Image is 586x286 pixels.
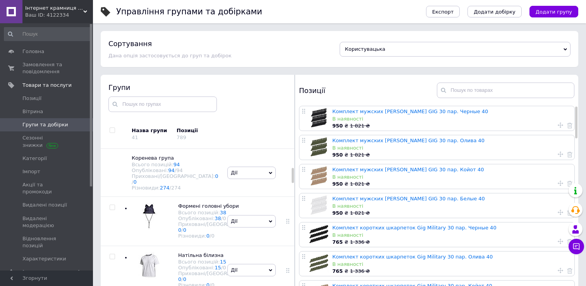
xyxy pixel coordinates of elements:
[332,268,350,274] span: ₴
[168,167,175,173] a: 94
[22,168,40,175] span: Імпорт
[231,267,237,273] span: Дії
[332,232,571,239] div: В наявності
[178,215,261,221] div: Опубліковані:
[332,254,493,260] a: Комплект коротких шкарпеток Gig Military 30 пар. Олива 40
[132,127,171,134] div: Назва групи
[567,209,572,216] a: Видалити товар
[170,185,181,191] span: /
[4,27,91,41] input: Пошук
[567,180,572,187] a: Видалити товар
[215,173,218,179] a: 0
[231,218,237,224] span: Дії
[22,155,47,162] span: Категорії
[345,46,385,52] span: Користувацька
[178,221,261,233] div: Приховані/[GEOGRAPHIC_DATA]:
[210,233,215,239] span: /
[178,203,239,209] span: Формені головні убори
[206,233,210,239] a: 0
[332,239,343,245] b: 765
[116,7,262,16] h1: Управління групами та добірками
[350,268,369,274] span: 1 336 ₴
[178,233,261,239] div: Різновиди:
[569,239,584,254] button: Чат з покупцем
[22,255,66,262] span: Характеристики
[22,134,72,148] span: Сезонні знижки
[332,152,343,158] b: 950
[332,115,571,122] div: В наявності
[437,83,575,98] input: Пошук по товарах
[178,259,261,265] div: Всього позицій:
[223,215,226,221] div: 0
[132,173,220,185] div: Приховані/[GEOGRAPHIC_DATA]:
[133,179,136,185] a: 0
[25,5,83,12] span: Інтернет крамниця “ВСЕ ДЛЯ ВСІХ”
[22,269,80,276] span: [DEMOGRAPHIC_DATA]
[181,227,186,233] span: /
[332,239,350,245] span: ₴
[177,127,242,134] div: Позиції
[22,95,41,102] span: Позиції
[22,48,44,55] span: Головна
[136,203,163,230] img: Формені головні убори
[332,203,571,210] div: В наявності
[474,9,516,15] span: Додати добірку
[332,123,343,129] b: 950
[221,265,226,270] span: /
[132,162,220,167] div: Всього позицій:
[350,210,369,216] span: 1 821 ₴
[22,61,72,75] span: Замовлення та повідомлення
[175,167,183,173] span: /
[432,9,454,15] span: Експорт
[132,167,220,173] div: Опубліковані:
[332,268,343,274] b: 765
[136,252,163,279] img: Натільна білизна
[332,152,350,158] span: ₴
[177,134,186,140] div: 789
[332,138,485,143] a: Комплект мужских [PERSON_NAME] GIG 30 пар. Олива 40
[350,123,369,129] span: 1 821 ₴
[332,145,571,152] div: В наявності
[178,210,261,215] div: Всього позицій:
[132,185,220,191] div: Різновиди:
[178,252,223,258] span: Натільна білизна
[332,210,343,216] b: 950
[332,261,571,268] div: В наявності
[211,233,214,239] div: 0
[160,185,170,191] a: 274
[215,265,221,270] a: 15
[22,82,72,89] span: Товари та послуги
[221,215,226,221] span: /
[426,6,460,17] button: Експорт
[22,202,67,208] span: Видалені позиції
[108,53,232,59] span: Дана опція застосовується до груп та добірок
[181,276,186,282] span: /
[132,179,137,185] span: /
[220,259,227,265] a: 15
[183,227,186,233] a: 0
[467,6,522,17] button: Додати добірку
[178,276,181,282] a: 0
[332,109,488,114] a: Комплект мужских [PERSON_NAME] GIG 30 пар. Черные 40
[22,235,72,249] span: Відновлення позицій
[332,174,571,181] div: В наявності
[332,167,484,172] a: Комплект мужских [PERSON_NAME] GIG 30 пар. Койот 40
[22,215,72,229] span: Видалені модерацією
[350,181,369,187] span: 1 821 ₴
[231,170,237,176] span: Дії
[25,12,93,19] div: Ваш ID: 4122334
[176,167,183,173] div: 94
[223,265,226,270] div: 0
[332,196,485,202] a: Комплект мужских [PERSON_NAME] GIG 30 пар. Белые 40
[174,162,180,167] a: 94
[567,267,572,274] a: Видалити товар
[22,121,68,128] span: Групи та добірки
[332,123,350,129] span: ₴
[178,265,261,270] div: Опубліковані:
[171,185,181,191] div: 274
[22,181,72,195] span: Акції та промокоди
[132,134,138,140] div: 41
[220,210,227,215] a: 38
[567,151,572,158] a: Видалити товар
[350,239,369,245] span: 1 336 ₴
